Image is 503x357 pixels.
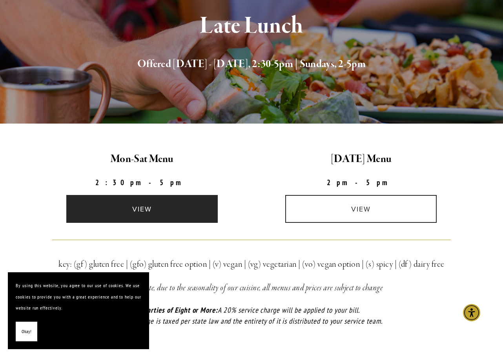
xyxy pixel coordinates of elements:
h2: Offered [DATE] - [DATE], 2:30-5pm | Sundays, 2-5pm [52,56,451,73]
h1: Late Lunch [52,13,451,39]
h3: key: (gf) gluten free | (gfo) gluten free option | (v) vegan | (vg) vegetarian | (vo) vegan optio... [52,257,451,271]
button: Okay! [16,322,37,342]
em: *Please note, due to the seasonality of our cuisine, all menus and prices are subject to change [120,282,383,293]
h2: [DATE] Menu [258,151,464,168]
strong: 2pm-5pm [327,178,395,187]
div: Accessibility Menu [463,304,480,321]
h2: Mon-Sat Menu [39,151,245,168]
em: A 20% service charge will be applied to your bill. This charge is taxed per state law and the ent... [120,305,382,326]
span: Okay! [22,326,31,337]
p: By using this website, you agree to our use of cookies. We use cookies to provide you with a grea... [16,280,141,314]
a: view [66,195,218,223]
em: Parties of Eight or More: [143,305,218,315]
a: view [285,195,437,223]
section: Cookie banner [8,272,149,349]
strong: 2:30pm-5pm [95,178,189,187]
